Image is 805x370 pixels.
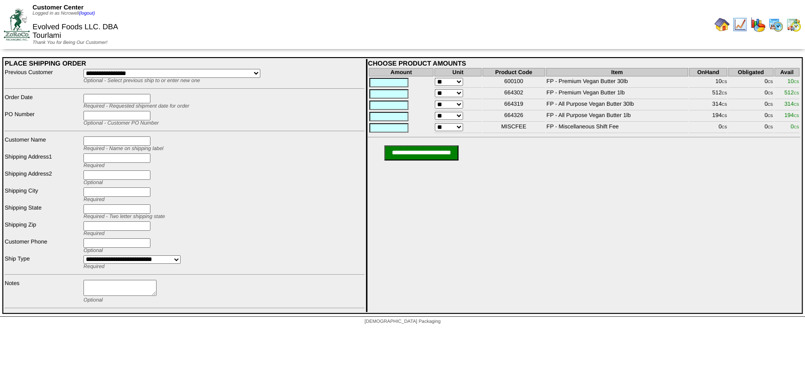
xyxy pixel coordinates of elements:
span: Required [83,264,105,269]
span: CS [794,114,799,118]
td: 664326 [482,111,545,122]
td: FP - Premium Vegan Butter 30lb [546,77,688,88]
td: Customer Name [4,136,82,152]
span: CS [794,125,799,129]
td: Shipping Address1 [4,153,82,169]
span: Required - Name on shipping label [83,146,163,151]
span: 0 [790,123,799,130]
td: Previous Customer [4,68,82,84]
td: FP - All Purpose Vegan Butter 30lb [546,100,688,110]
span: CS [794,80,799,84]
td: 194 [689,111,727,122]
td: 314 [689,100,727,110]
td: PO Number [4,110,82,126]
span: Optional [83,180,103,185]
span: 10 [788,78,799,84]
td: Shipping City [4,187,82,203]
div: CHOOSE PRODUCT AMOUNTS [368,59,800,67]
td: Shipping State [4,204,82,220]
span: 512 [784,89,799,96]
span: CS [768,80,773,84]
td: 0 [728,111,773,122]
td: 664302 [482,89,545,99]
div: PLACE SHIPPING ORDER [5,59,365,67]
img: graph.gif [750,17,765,32]
td: MISCFEE [482,123,545,133]
span: CS [722,125,727,129]
td: 664319 [482,100,545,110]
th: OnHand [689,68,727,76]
span: Required - Requested shipment date for order [83,103,189,109]
th: Item [546,68,688,76]
td: FP - Miscellaneous Shift Fee [546,123,688,133]
span: CS [722,80,727,84]
span: [DEMOGRAPHIC_DATA] Packaging [365,319,440,324]
th: Amount [369,68,433,76]
td: 0 [728,77,773,88]
a: (logout) [79,11,95,16]
td: FP - Premium Vegan Butter 1lb [546,89,688,99]
td: 10 [689,77,727,88]
span: Required - Two letter shipping state [83,214,165,219]
span: Required [83,197,105,202]
span: CS [768,91,773,95]
th: Obligated [728,68,773,76]
td: Shipping Address2 [4,170,82,186]
span: Optional - Select previous ship to or enter new one [83,78,200,84]
td: 0 [689,123,727,133]
th: Product Code [482,68,545,76]
span: Optional [83,248,103,253]
span: Optional [83,297,103,303]
span: Logged in as Ncrowell [33,11,95,16]
img: home.gif [714,17,730,32]
td: Shipping Zip [4,221,82,237]
td: 600100 [482,77,545,88]
td: Customer Phone [4,238,82,254]
img: calendarinout.gif [786,17,801,32]
span: CS [768,114,773,118]
td: 0 [728,100,773,110]
span: CS [722,102,727,107]
td: Ship Type [4,255,82,270]
td: 0 [728,123,773,133]
span: 194 [784,112,799,118]
span: Evolved Foods LLC. DBA Tourlami [33,23,118,40]
th: Unit [434,68,481,76]
span: CS [768,125,773,129]
span: CS [794,102,799,107]
img: ZoRoCo_Logo(Green%26Foil)%20jpg.webp [4,8,30,40]
img: calendarprod.gif [768,17,783,32]
td: Order Date [4,93,82,109]
span: Required [83,231,105,236]
span: CS [794,91,799,95]
th: Avail [774,68,799,76]
span: Customer Center [33,4,83,11]
td: 0 [728,89,773,99]
span: CS [722,114,727,118]
td: 512 [689,89,727,99]
span: Thank You for Being Our Customer! [33,40,108,45]
span: 314 [784,101,799,107]
span: CS [722,91,727,95]
span: Optional - Customer PO Number [83,120,159,126]
span: Required [83,163,105,168]
td: FP - All Purpose Vegan Butter 1lb [546,111,688,122]
span: CS [768,102,773,107]
img: line_graph.gif [732,17,747,32]
td: Notes [4,279,82,303]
